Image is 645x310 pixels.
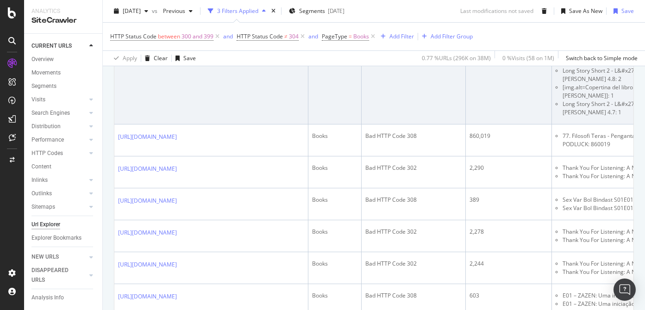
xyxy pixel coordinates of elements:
a: [URL][DOMAIN_NAME] [118,292,177,301]
div: Open Intercom Messenger [614,279,636,301]
div: HTTP Codes [31,149,63,158]
div: Analytics [31,7,95,15]
a: [URL][DOMAIN_NAME] [118,196,177,205]
span: ≠ [284,32,288,40]
button: 3 Filters Applied [204,4,269,19]
button: Add Filter [377,31,414,42]
div: Bad HTTP Code 302 [365,228,462,236]
a: Search Engines [31,108,87,118]
div: Apply [123,54,137,62]
button: Save As New [557,4,602,19]
div: SiteCrawler [31,15,95,26]
a: Performance [31,135,87,145]
div: 2,290 [470,164,548,172]
div: 2,278 [470,228,548,236]
div: 603 [470,291,548,300]
a: DISAPPEARED URLS [31,266,87,285]
div: Segments [31,81,56,91]
div: Last modifications not saved [460,7,533,15]
span: PageType [322,32,347,40]
div: Save As New [569,7,602,15]
a: Url Explorer [31,220,96,229]
a: Outlinks [31,189,87,198]
div: Bad HTTP Code 308 [365,291,462,300]
button: Save [610,4,634,19]
span: Books [353,30,369,43]
div: NEW URLS [31,252,59,262]
button: Add Filter Group [418,31,473,42]
div: CURRENT URLS [31,41,72,51]
span: HTTP Status Code [237,32,283,40]
div: Clear [154,54,168,62]
button: Save [172,51,196,66]
div: Books [312,228,357,236]
div: Books [312,164,357,172]
a: Overview [31,55,96,64]
div: Content [31,162,51,172]
div: Analysis Info [31,293,64,303]
button: [DATE] [110,4,152,19]
span: between [158,32,180,40]
div: Switch back to Simple mode [566,54,638,62]
div: Distribution [31,122,61,131]
div: and [308,32,318,40]
div: Books [312,260,357,268]
span: 300 and 399 [182,30,213,43]
a: [URL][DOMAIN_NAME] [118,164,177,174]
div: Add Filter Group [431,32,473,40]
div: Performance [31,135,64,145]
div: Save [621,7,634,15]
div: and [223,32,233,40]
div: 3 Filters Applied [217,7,258,15]
div: Movements [31,68,61,78]
div: 0.77 % URLs ( 296K on 38M ) [422,54,491,62]
button: and [223,32,233,41]
span: 2025 Jul. 4th [123,7,141,15]
button: Apply [110,51,137,66]
a: [URL][DOMAIN_NAME] [118,260,177,269]
div: Books [312,132,357,140]
button: Segments[DATE] [285,4,348,19]
a: Distribution [31,122,87,131]
a: [URL][DOMAIN_NAME] [118,228,177,237]
div: Bad HTTP Code 302 [365,164,462,172]
div: Books [312,196,357,204]
div: Inlinks [31,175,48,185]
a: Explorer Bookmarks [31,233,96,243]
a: Segments [31,81,96,91]
button: and [308,32,318,41]
div: 0 % Visits ( 58 on 1M ) [502,54,554,62]
div: Outlinks [31,189,52,198]
div: 389 [470,196,548,204]
div: 860,019 [470,132,548,140]
a: HTTP Codes [31,149,87,158]
span: Previous [159,7,185,15]
span: HTTP Status Code [110,32,157,40]
a: Visits [31,95,87,105]
div: Add Filter [389,32,414,40]
a: Sitemaps [31,202,87,212]
div: Sitemaps [31,202,55,212]
div: Bad HTTP Code 308 [365,196,462,204]
button: Clear [141,51,168,66]
a: CURRENT URLS [31,41,87,51]
a: Inlinks [31,175,87,185]
div: Overview [31,55,54,64]
div: Visits [31,95,45,105]
div: Books [312,291,357,300]
span: = [349,32,352,40]
a: NEW URLS [31,252,87,262]
span: 304 [289,30,299,43]
a: Content [31,162,96,172]
div: DISAPPEARED URLS [31,266,78,285]
div: Bad HTTP Code 308 [365,132,462,140]
button: Previous [159,4,196,19]
div: Bad HTTP Code 302 [365,260,462,268]
div: Save [183,54,196,62]
span: Segments [299,7,325,15]
a: Movements [31,68,96,78]
div: [DATE] [328,7,344,15]
span: vs [152,7,159,15]
a: Analysis Info [31,293,96,303]
a: [URL][DOMAIN_NAME] [118,132,177,142]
